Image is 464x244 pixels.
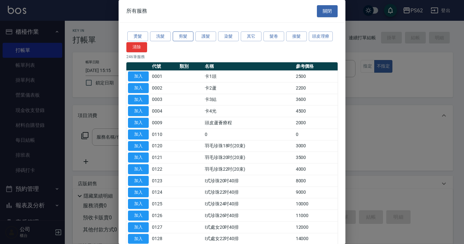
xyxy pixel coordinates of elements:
td: I式處女20吋40排 [203,221,294,233]
th: 參考價格 [294,62,338,71]
button: 加入 [128,164,149,174]
th: 名稱 [203,62,294,71]
td: 0127 [150,221,178,233]
button: 加入 [128,211,149,221]
td: I式珍珠20吋40排 [203,175,294,187]
button: 頭皮理療 [309,31,333,42]
td: 卡2蘆 [203,82,294,94]
td: 0002 [150,82,178,94]
th: 代號 [150,62,178,71]
td: 3500 [294,152,338,164]
td: 2200 [294,82,338,94]
td: 0004 [150,105,178,117]
button: 髮卷 [263,31,284,42]
td: 12000 [294,221,338,233]
td: 0003 [150,94,178,105]
button: 護髮 [195,31,216,42]
td: 2500 [294,71,338,82]
button: 燙髮 [127,31,148,42]
button: 加入 [128,83,149,93]
button: 加入 [128,141,149,151]
button: 加入 [128,129,149,140]
td: 8000 [294,175,338,187]
button: 加入 [128,152,149,163]
button: 加入 [128,106,149,116]
td: 頭皮蘆薈療程 [203,117,294,129]
td: 2000 [294,117,338,129]
td: 10000 [294,198,338,210]
td: 0122 [150,164,178,175]
td: 0124 [150,187,178,198]
button: 加入 [128,222,149,232]
button: 剪髮 [173,31,193,42]
button: 清除 [126,42,147,52]
td: 0123 [150,175,178,187]
td: 0110 [150,128,178,140]
button: 加入 [128,71,149,81]
td: 3000 [294,140,338,152]
button: 加入 [128,234,149,244]
td: 羽毛珍珠20吋(20束) [203,152,294,164]
td: 4500 [294,105,338,117]
button: 洗髮 [150,31,171,42]
td: I式珍珠26吋40排 [203,210,294,222]
td: 0009 [150,117,178,129]
td: 羽毛珍珠18吋(20束) [203,140,294,152]
td: 0120 [150,140,178,152]
button: 關閉 [317,5,338,17]
button: 加入 [128,188,149,198]
td: 0 [294,128,338,140]
button: 加入 [128,118,149,128]
td: 卡4光 [203,105,294,117]
td: 9000 [294,187,338,198]
td: 0 [203,128,294,140]
td: I式珍珠22吋40排 [203,187,294,198]
th: 類別 [178,62,203,71]
span: 所有服務 [126,8,147,14]
td: 卡3結 [203,94,294,105]
button: 加入 [128,199,149,209]
td: 11000 [294,210,338,222]
p: 246 筆服務 [126,54,338,60]
td: 羽毛珍珠22吋(20束) [203,164,294,175]
td: 3600 [294,94,338,105]
td: 0121 [150,152,178,164]
td: I式珍珠24吋40排 [203,198,294,210]
td: 0125 [150,198,178,210]
td: 0126 [150,210,178,222]
button: 加入 [128,176,149,186]
button: 染髮 [218,31,239,42]
td: 4000 [294,164,338,175]
td: 卡1頭 [203,71,294,82]
button: 其它 [241,31,261,42]
button: 加入 [128,95,149,105]
button: 接髮 [286,31,307,42]
td: 0001 [150,71,178,82]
